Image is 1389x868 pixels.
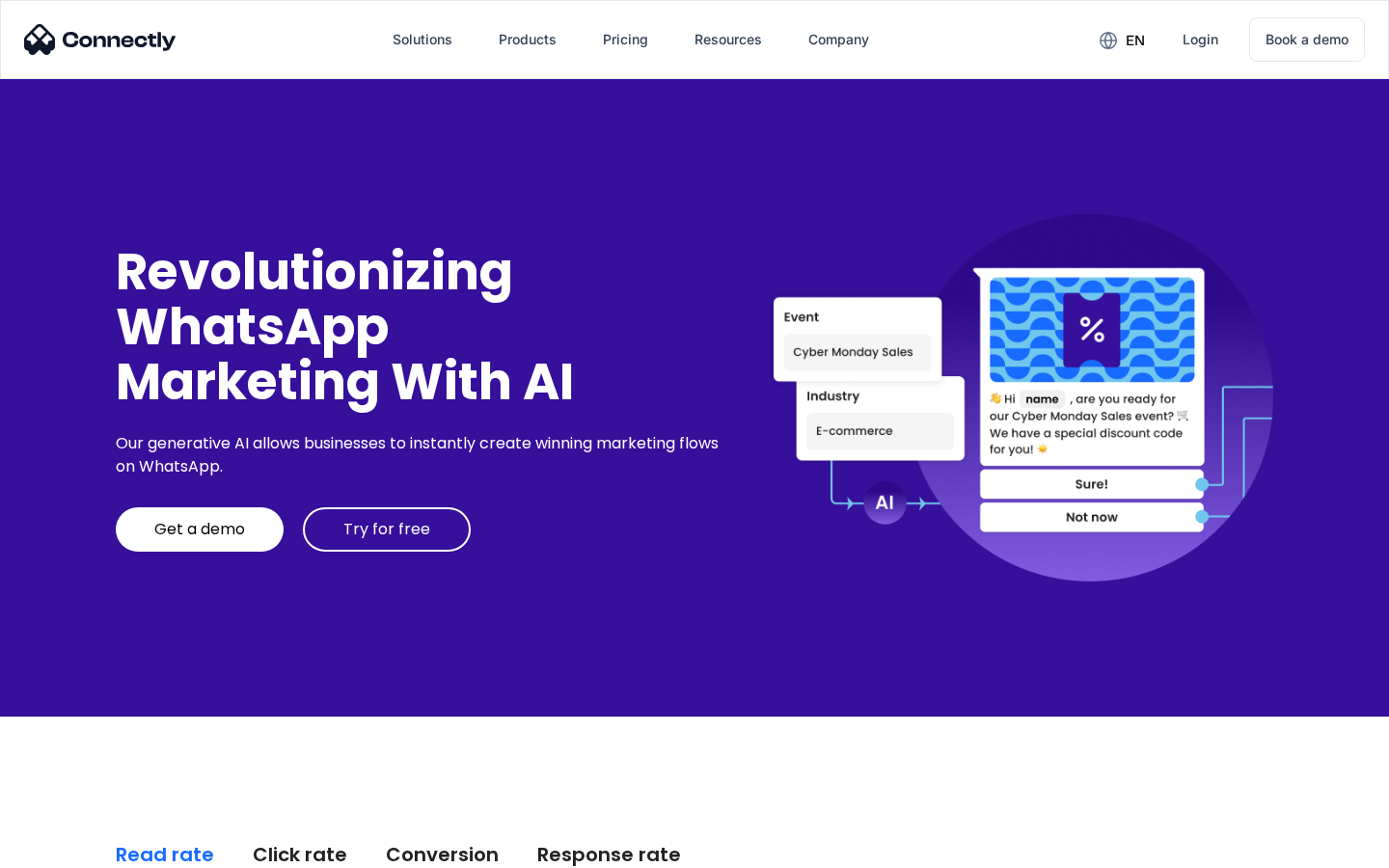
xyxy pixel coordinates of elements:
img: Connectly Logo [24,24,177,55]
div: Click rate [253,841,347,868]
div: Conversion [386,841,499,868]
a: Pricing [587,16,664,63]
div: Revolutionizing WhatsApp Marketing With AI [116,244,725,410]
div: Try for free [343,520,430,539]
div: Login [1183,26,1218,53]
a: Book a demo [1249,17,1365,62]
div: Products [499,26,557,53]
div: en [1126,27,1145,54]
div: Pricing [603,26,648,53]
div: Read rate [116,841,214,868]
div: Solutions [393,26,452,53]
a: Get a demo [116,507,284,552]
div: Response rate [537,841,681,868]
div: Resources [694,26,762,53]
div: Our generative AI allows businesses to instantly create winning marketing flows on WhatsApp. [116,432,725,478]
a: Login [1167,16,1234,63]
a: Try for free [303,507,471,552]
div: Company [808,26,869,53]
div: Get a demo [154,520,245,539]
